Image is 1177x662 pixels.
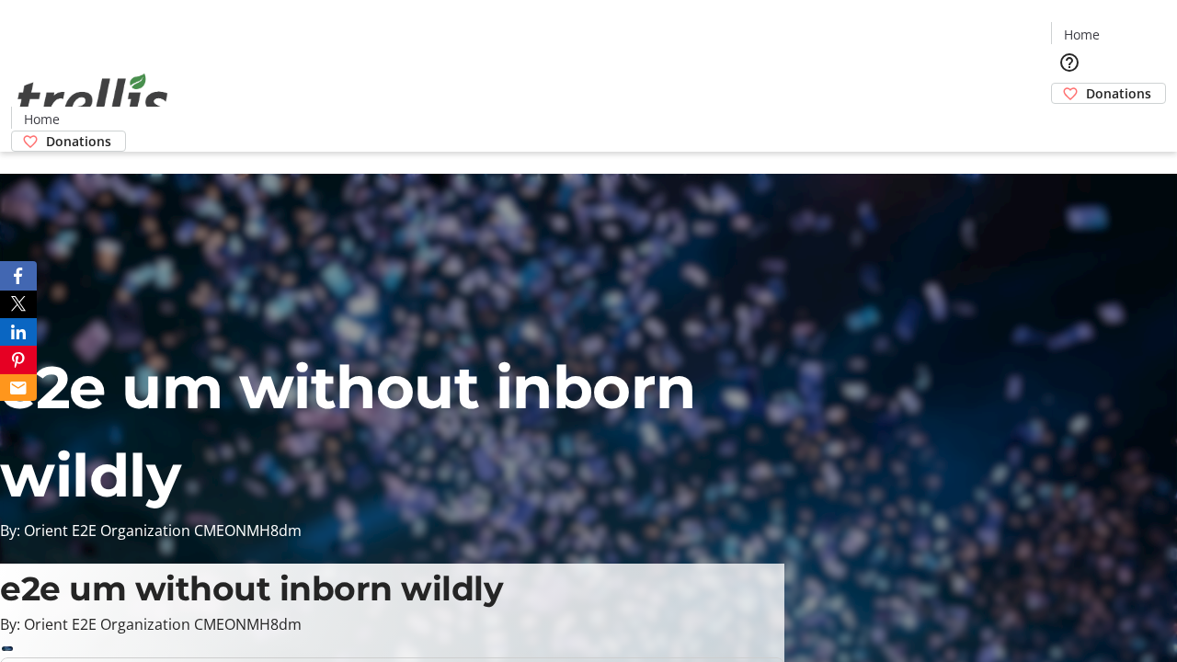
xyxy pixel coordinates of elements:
button: Cart [1051,104,1088,141]
span: Donations [1086,84,1151,103]
img: Orient E2E Organization CMEONMH8dm's Logo [11,53,175,145]
span: Home [1064,25,1100,44]
a: Home [1052,25,1111,44]
a: Donations [11,131,126,152]
span: Home [24,109,60,129]
button: Help [1051,44,1088,81]
a: Donations [1051,83,1166,104]
a: Home [12,109,71,129]
span: Donations [46,131,111,151]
